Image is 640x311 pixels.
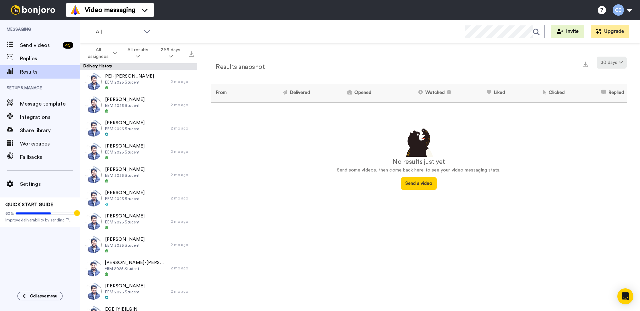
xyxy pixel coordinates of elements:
div: 2 mo ago [171,195,194,201]
button: Collapse menu [17,292,63,300]
a: [PERSON_NAME]EBM 2025 Student2 mo ago [80,117,197,140]
div: No results just yet [211,157,627,167]
button: All assignees [81,44,121,63]
img: vm-color.svg [70,5,81,15]
button: Send a video [401,177,437,190]
span: [PERSON_NAME] [105,189,145,196]
span: PEI-[PERSON_NAME] [105,73,154,80]
a: [PERSON_NAME]EBM 2025 Student2 mo ago [80,233,197,256]
span: Replies [20,55,80,63]
div: Delivery History [80,63,197,70]
img: 7611a553-adf4-4aeb-a91b-258f9d72e325-thumb.jpg [85,120,102,137]
span: Video messaging [85,5,135,15]
a: PEI-[PERSON_NAME]EBM 2025 Student2 mo ago [80,70,197,93]
div: 2 mo ago [171,265,194,271]
a: Send a video [401,181,437,186]
a: [PERSON_NAME]EBM 2025 Student2 mo ago [80,280,197,303]
a: [PERSON_NAME]EBM 2025 Student2 mo ago [80,186,197,210]
button: Export all results that match these filters now. [187,48,196,58]
div: 2 mo ago [171,102,194,108]
th: From [211,84,245,102]
span: Collapse menu [30,293,57,299]
span: [PERSON_NAME] [105,166,145,173]
span: Results [20,68,80,76]
th: Watched [374,84,456,102]
span: Integrations [20,113,80,121]
span: EBM 2025 Student [105,173,145,178]
div: 2 mo ago [171,149,194,154]
th: Clicked [508,84,567,102]
span: EBM 2025 Student [105,243,145,248]
img: 7611a553-adf4-4aeb-a91b-258f9d72e325-thumb.jpg [85,236,102,253]
div: 2 mo ago [171,219,194,224]
span: EBM 2025 Student [105,196,145,201]
span: EBM 2025 Student [105,150,145,155]
span: 60% [5,211,14,216]
span: [PERSON_NAME] [105,236,145,243]
img: 7611a553-adf4-4aeb-a91b-258f9d72e325-thumb.jpg [85,143,102,160]
div: 45 [63,42,73,49]
span: Workspaces [20,140,80,148]
img: 7611a553-adf4-4aeb-a91b-258f9d72e325-thumb.jpg [85,260,101,276]
div: 2 mo ago [171,172,194,177]
div: 2 mo ago [171,126,194,131]
img: bj-logo-header-white.svg [8,5,58,15]
span: Improve deliverability by sending [PERSON_NAME]’s from your own email [5,217,75,223]
span: All [96,28,140,36]
span: Send videos [20,41,60,49]
span: QUICK START GUIDE [5,202,53,207]
div: 2 mo ago [171,242,194,247]
a: [PERSON_NAME]EBM 2025 Student2 mo ago [80,140,197,163]
p: Send some videos, then come back here to see your video messaging stats. [211,167,627,174]
button: Upgrade [591,25,629,38]
a: [PERSON_NAME]EBM 2025 Student2 mo ago [80,210,197,233]
img: 7611a553-adf4-4aeb-a91b-258f9d72e325-thumb.jpg [85,190,102,206]
span: Share library [20,127,80,135]
span: All assignees [85,47,112,60]
div: Open Intercom Messenger [617,288,633,304]
span: [PERSON_NAME] [105,143,145,150]
img: 7611a553-adf4-4aeb-a91b-258f9d72e325-thumb.jpg [85,97,102,113]
span: EBM 2025 Student [105,126,145,132]
button: 30 days [597,57,627,69]
button: Export a summary of each team member’s results that match this filter now. [581,59,590,69]
span: EBM 2025 Student [105,219,145,225]
img: 7611a553-adf4-4aeb-a91b-258f9d72e325-thumb.jpg [85,283,102,300]
span: Fallbacks [20,153,80,161]
span: EBM 2025 Student [105,80,154,85]
button: All results [121,44,155,63]
span: Message template [20,100,80,108]
span: Settings [20,180,80,188]
div: Tooltip anchor [74,210,80,216]
span: [PERSON_NAME]-[PERSON_NAME] [105,259,167,266]
span: EBM 2025 Student [105,289,145,295]
span: [PERSON_NAME] [105,213,145,219]
div: 2 mo ago [171,289,194,294]
th: Opened [313,84,374,102]
span: [PERSON_NAME] [105,96,145,103]
a: [PERSON_NAME]EBM 2025 Student2 mo ago [80,93,197,117]
img: export.svg [583,62,588,67]
span: [PERSON_NAME] [105,120,145,126]
span: EBM 2025 Student [105,266,167,271]
th: Replied [567,84,627,102]
th: Liked [456,84,508,102]
img: 7611a553-adf4-4aeb-a91b-258f9d72e325-thumb.jpg [85,166,102,183]
th: Delivered [245,84,312,102]
img: 7611a553-adf4-4aeb-a91b-258f9d72e325-thumb.jpg [85,73,102,90]
a: [PERSON_NAME]-[PERSON_NAME]EBM 2025 Student2 mo ago [80,256,197,280]
button: 365 days [155,44,187,63]
a: [PERSON_NAME]EBM 2025 Student2 mo ago [80,163,197,186]
img: results-emptystates.png [402,127,435,157]
h2: Results snapshot [211,63,265,71]
button: Invite [551,25,584,38]
div: 2 mo ago [171,79,194,84]
span: EBM 2025 Student [105,103,145,108]
span: [PERSON_NAME] [105,283,145,289]
img: export.svg [189,51,194,57]
img: 7611a553-adf4-4aeb-a91b-258f9d72e325-thumb.jpg [85,213,102,230]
